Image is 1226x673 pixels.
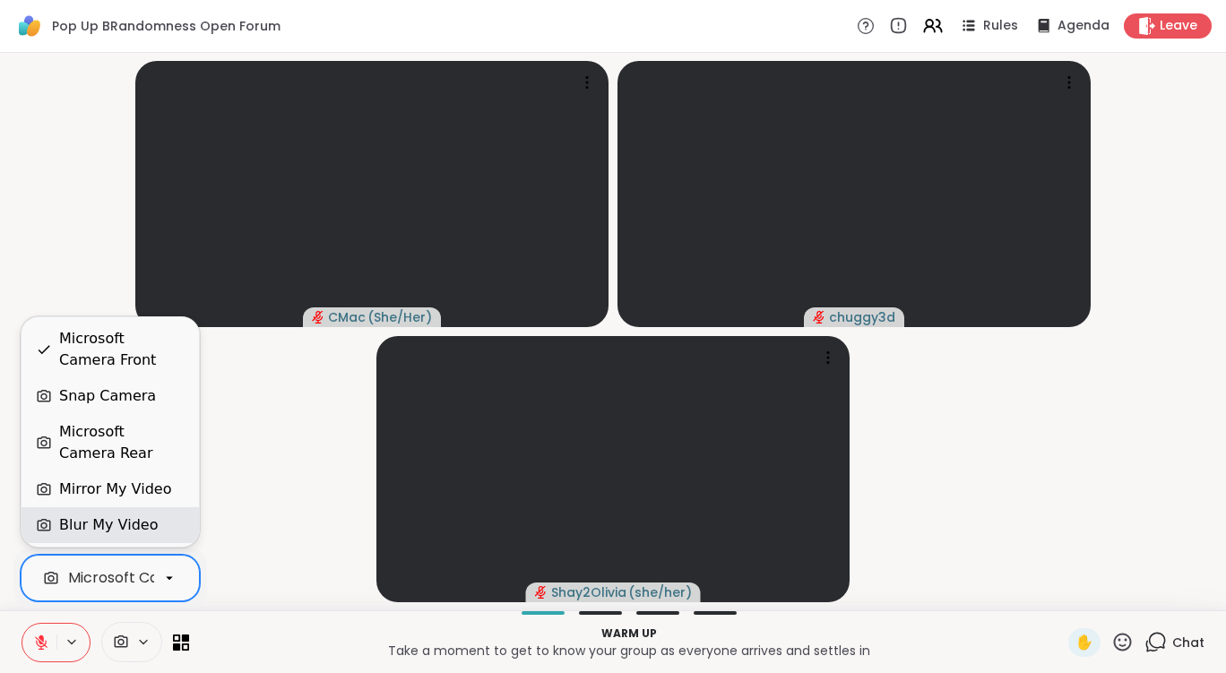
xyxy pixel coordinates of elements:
[59,514,158,536] div: Blur My Video
[59,421,185,464] div: Microsoft Camera Rear
[52,17,281,35] span: Pop Up BRandomness Open Forum
[628,583,692,601] span: ( she/her )
[1172,634,1204,651] span: Chat
[983,17,1018,35] span: Rules
[1058,17,1109,35] span: Agenda
[535,586,548,599] span: audio-muted
[551,583,626,601] span: Shay2Olivia
[200,642,1058,660] p: Take a moment to get to know your group as everyone arrives and settles in
[200,626,1058,642] p: Warm up
[68,567,239,589] div: Microsoft Camera Front
[328,308,366,326] span: CMac
[367,308,432,326] span: ( She/Her )
[59,385,156,407] div: Snap Camera
[59,479,171,500] div: Mirror My Video
[813,311,825,324] span: audio-muted
[1075,632,1093,653] span: ✋
[312,311,324,324] span: audio-muted
[59,328,185,371] div: Microsoft Camera Front
[1160,17,1197,35] span: Leave
[14,11,45,41] img: ShareWell Logomark
[829,308,895,326] span: chuggy3d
